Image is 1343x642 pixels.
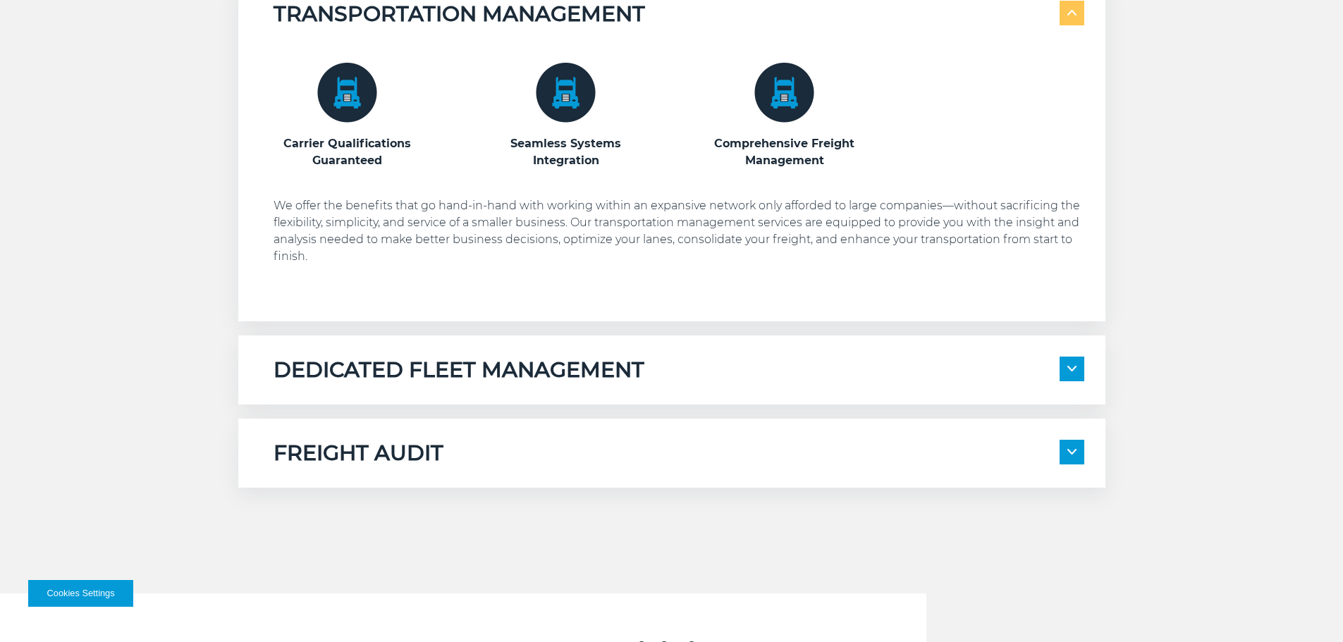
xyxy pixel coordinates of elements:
img: arrow [1067,366,1077,371]
h5: FREIGHT AUDIT [274,440,443,467]
h3: Carrier Qualifications Guaranteed [274,135,422,169]
img: arrow [1067,10,1077,16]
h5: TRANSPORTATION MANAGEMENT [274,1,645,27]
img: arrow [1067,449,1077,455]
h3: Comprehensive Freight Management [711,135,859,169]
iframe: Chat Widget [1273,574,1343,642]
h3: Seamless Systems Integration [492,135,640,169]
div: Widget de chat [1273,574,1343,642]
p: We offer the benefits that go hand-in-hand with working within an expansive network only afforded... [274,197,1084,265]
button: Cookies Settings [28,580,133,607]
h5: DEDICATED FLEET MANAGEMENT [274,357,644,383]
